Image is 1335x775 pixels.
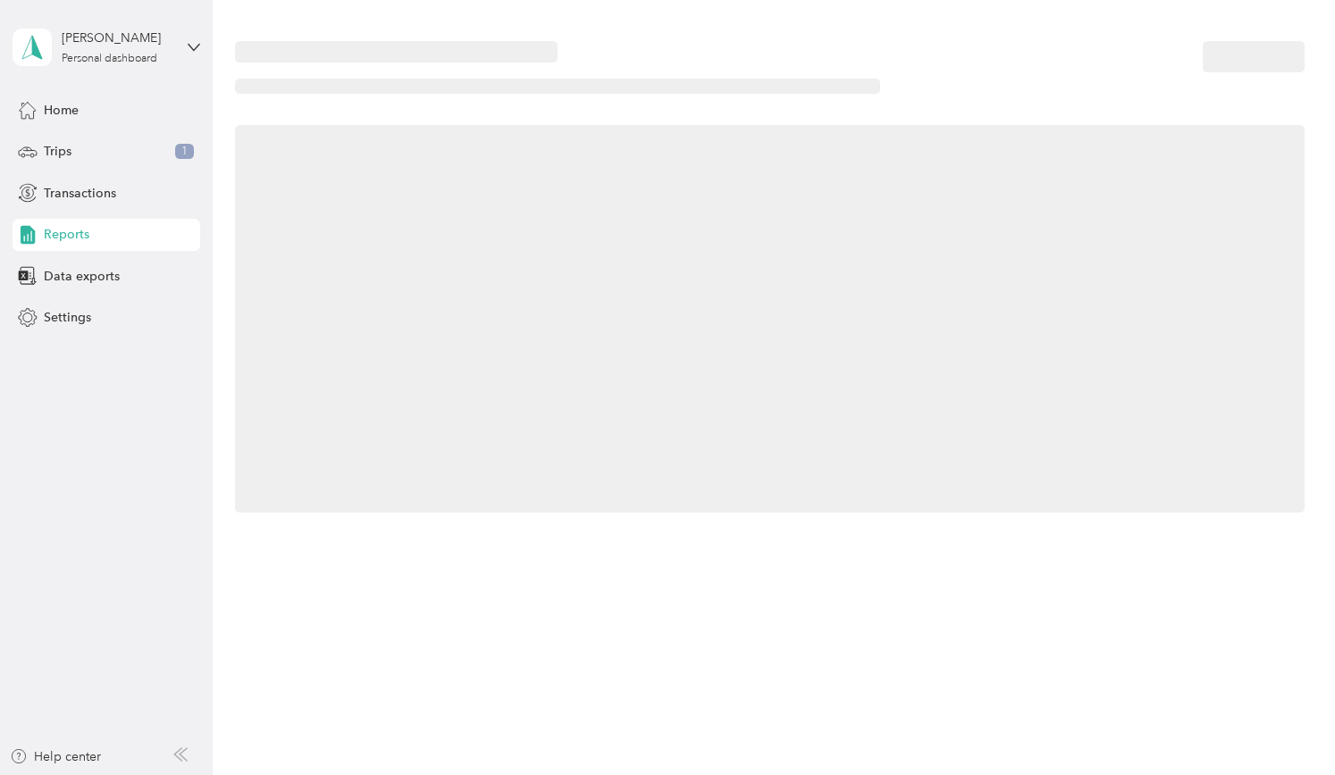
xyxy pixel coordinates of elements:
[44,225,89,244] span: Reports
[10,747,101,766] button: Help center
[44,267,120,286] span: Data exports
[1235,675,1335,775] iframe: Everlance-gr Chat Button Frame
[44,308,91,327] span: Settings
[62,29,173,47] div: [PERSON_NAME]
[44,184,116,203] span: Transactions
[44,142,71,161] span: Trips
[62,54,157,64] div: Personal dashboard
[175,144,194,160] span: 1
[44,101,79,120] span: Home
